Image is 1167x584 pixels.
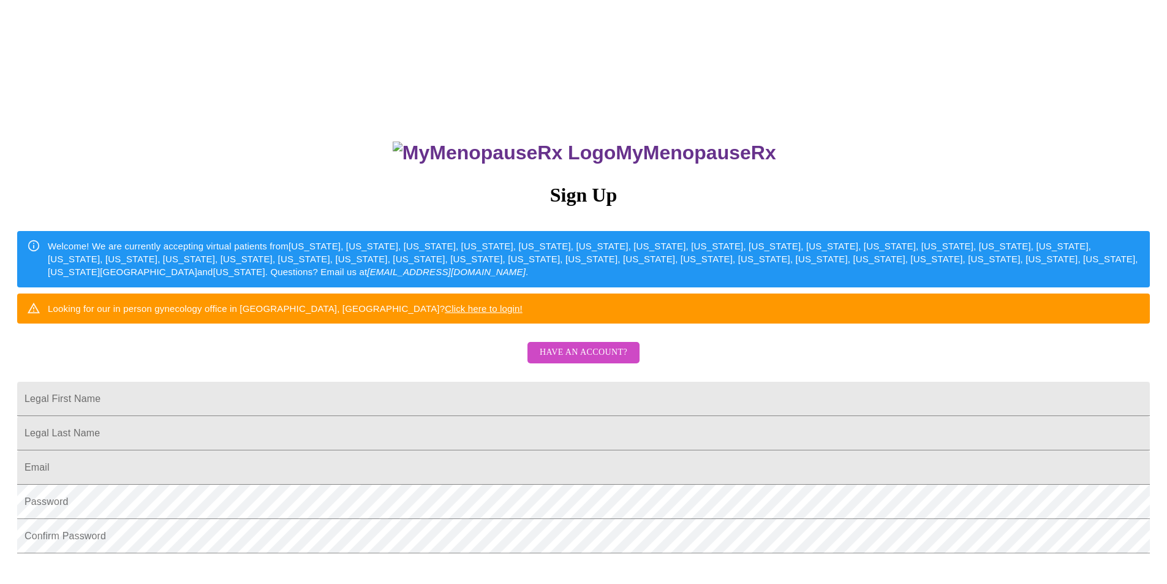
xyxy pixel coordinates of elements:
h3: MyMenopauseRx [19,142,1150,164]
div: Welcome! We are currently accepting virtual patients from [US_STATE], [US_STATE], [US_STATE], [US... [48,235,1140,284]
a: Click here to login! [445,303,523,314]
a: Have an account? [524,355,643,366]
h3: Sign Up [17,184,1150,207]
img: MyMenopauseRx Logo [393,142,616,164]
span: Have an account? [540,345,627,360]
div: Looking for our in person gynecology office in [GEOGRAPHIC_DATA], [GEOGRAPHIC_DATA]? [48,297,523,320]
button: Have an account? [527,342,640,363]
em: [EMAIL_ADDRESS][DOMAIN_NAME] [367,267,526,277]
